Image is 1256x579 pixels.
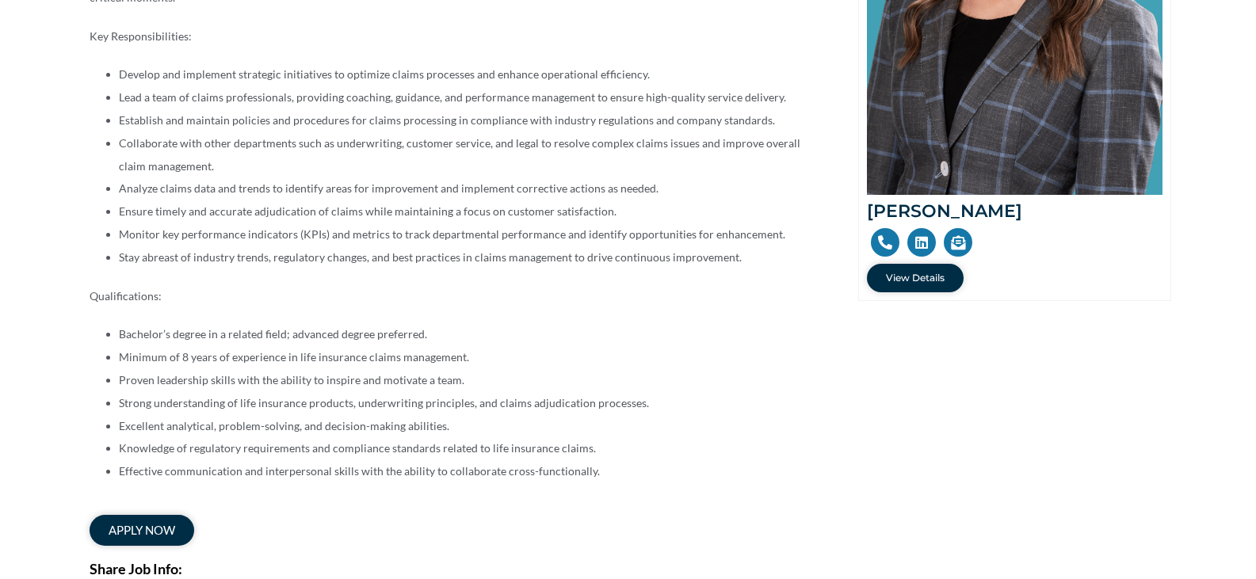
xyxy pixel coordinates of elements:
[119,464,600,478] span: Effective communication and interpersonal skills with the ability to collaborate cross-functionally.
[119,396,649,409] span: Strong understanding of life insurance products, underwriting principles, and claims adjudication...
[867,264,964,292] a: View Details
[886,273,945,283] span: View Details
[119,136,800,173] span: Collaborate with other departments such as underwriting, customer service, and legal to resolve c...
[119,204,617,218] span: Ensure timely and accurate adjudication of claims while maintaining a focus on customer satisfact...
[119,350,469,364] span: Minimum of 8 years of experience in life insurance claims management.
[90,29,192,43] span: Key Responsibilities:
[119,227,785,241] span: Monitor key performance indicators (KPIs) and metrics to track departmental performance and ident...
[867,203,1162,220] h2: [PERSON_NAME]
[119,90,786,104] span: Lead a team of claims professionals, providing coaching, guidance, and performance management to ...
[90,515,194,546] a: apply now
[90,289,162,303] span: Qualifications:
[119,113,775,127] span: Establish and maintain policies and procedures for claims processing in compliance with industry ...
[119,327,427,341] span: Bachelor’s degree in a related field; advanced degree preferred.
[119,250,742,264] span: Stay abreast of industry trends, regulatory changes, and best practices in claims management to d...
[119,67,650,81] span: Develop and implement strategic initiatives to optimize claims processes and enhance operational ...
[119,373,464,387] span: Proven leadership skills with the ability to inspire and motivate a team.
[119,419,449,432] span: Excellent analytical, problem-solving, and decision-making abilities.
[90,562,811,576] h2: Share Job Info:
[119,181,659,195] span: Analyze claims data and trends to identify areas for improvement and implement corrective actions...
[119,441,596,455] span: Knowledge of regulatory requirements and compliance standards related to life insurance claims.
[109,524,175,536] span: apply now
